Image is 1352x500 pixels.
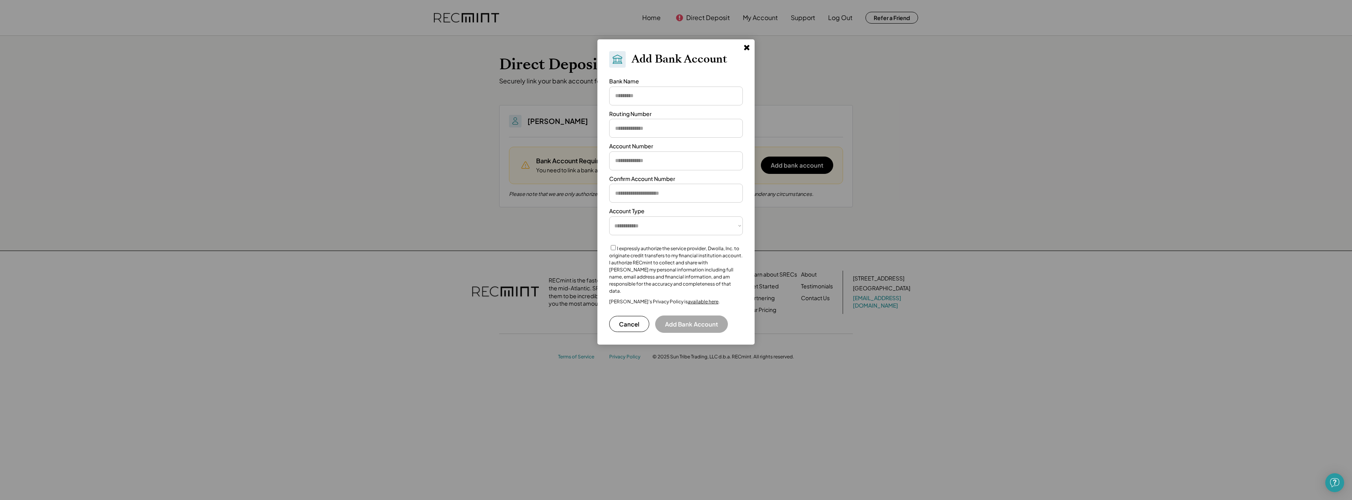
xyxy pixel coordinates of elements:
a: available here [688,299,718,304]
div: Bank Name [609,77,639,85]
div: Confirm Account Number [609,175,675,183]
button: Add Bank Account [655,315,728,333]
button: Cancel [609,316,649,332]
div: Account Type [609,207,645,215]
div: Open Intercom Messenger [1325,473,1344,492]
h2: Add Bank Account [632,53,727,66]
img: Bank.svg [612,54,623,65]
label: I expressly authorize the service provider, Dwolla, Inc. to originate credit transfers to my fina... [609,245,742,294]
div: Routing Number [609,110,652,118]
div: Account Number [609,142,653,150]
div: [PERSON_NAME]’s Privacy Policy is . [609,299,720,305]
